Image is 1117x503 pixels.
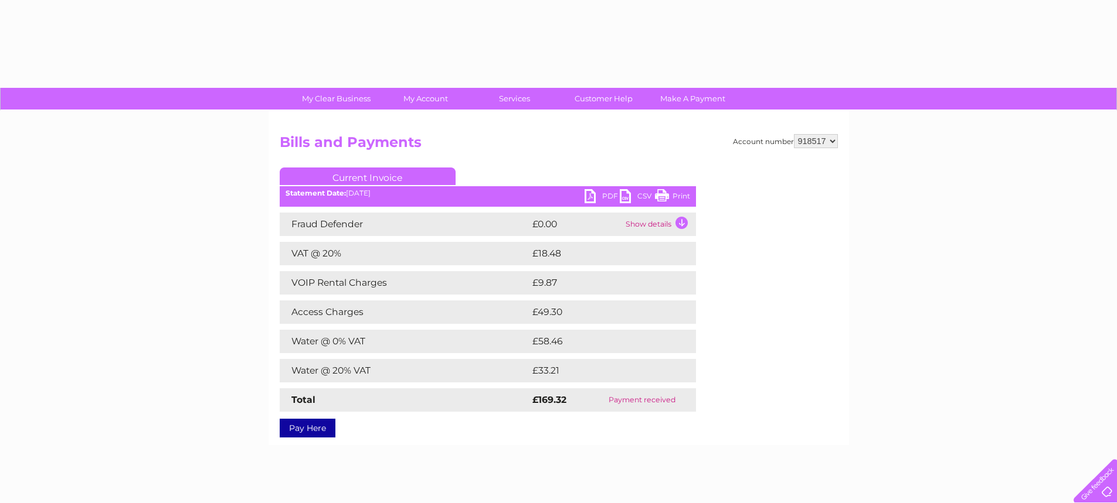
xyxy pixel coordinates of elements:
a: CSV [620,189,655,206]
td: £33.21 [529,359,671,382]
div: Account number [733,134,838,148]
td: Fraud Defender [280,213,529,236]
h2: Bills and Payments [280,134,838,156]
a: Pay Here [280,419,335,437]
a: My Clear Business [288,88,385,110]
td: Water @ 20% VAT [280,359,529,382]
a: Current Invoice [280,167,456,185]
div: [DATE] [280,189,696,197]
td: £9.87 [529,271,669,295]
a: Print [655,189,690,206]
a: Services [466,88,563,110]
td: £0.00 [529,213,623,236]
b: Statement Date: [286,189,346,197]
a: My Account [377,88,474,110]
td: £58.46 [529,330,673,353]
strong: £169.32 [532,394,566,405]
td: £49.30 [529,300,673,324]
a: PDF [585,189,620,206]
strong: Total [291,394,315,405]
td: Access Charges [280,300,529,324]
a: Make A Payment [644,88,741,110]
td: VOIP Rental Charges [280,271,529,295]
td: VAT @ 20% [280,242,529,265]
a: Customer Help [555,88,652,110]
td: Payment received [588,388,695,412]
td: £18.48 [529,242,672,265]
td: Show details [623,213,696,236]
td: Water @ 0% VAT [280,330,529,353]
